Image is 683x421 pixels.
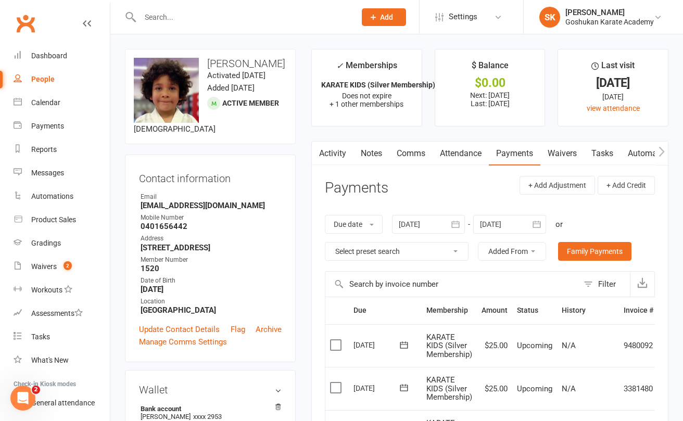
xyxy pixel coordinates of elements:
[565,17,654,27] div: Goshukan Karate Academy
[14,302,110,325] a: Assessments
[472,59,509,78] div: $ Balance
[31,356,69,364] div: What's New
[14,161,110,185] a: Messages
[336,59,397,78] div: Memberships
[256,323,282,336] a: Archive
[207,83,255,93] time: Added [DATE]
[139,384,282,396] h3: Wallet
[426,375,472,402] span: KARATE KIDS (Silver Membership)
[31,399,95,407] div: General attendance
[353,380,401,396] div: [DATE]
[517,384,552,393] span: Upcoming
[362,8,406,26] button: Add
[325,215,383,234] button: Due date
[325,272,578,297] input: Search by invoice number
[14,232,110,255] a: Gradings
[14,114,110,138] a: Payments
[557,297,619,324] th: History
[14,185,110,208] a: Automations
[141,222,282,231] strong: 0401656442
[14,391,110,415] a: General attendance kiosk mode
[141,264,282,273] strong: 1520
[562,341,576,350] span: N/A
[349,297,422,324] th: Due
[231,323,245,336] a: Flag
[207,71,265,80] time: Activated [DATE]
[31,239,61,247] div: Gradings
[619,324,658,367] td: 9480092
[445,91,536,108] p: Next: [DATE] Last: [DATE]
[325,180,388,196] h3: Payments
[562,384,576,393] span: N/A
[489,142,540,165] a: Payments
[141,305,282,315] strong: [GEOGRAPHIC_DATA]
[31,309,83,317] div: Assessments
[139,336,227,348] a: Manage Comms Settings
[31,145,57,154] div: Reports
[312,142,353,165] a: Activity
[14,138,110,161] a: Reports
[598,278,616,290] div: Filter
[565,8,654,17] div: [PERSON_NAME]
[31,286,62,294] div: Workouts
[567,78,659,88] div: [DATE]
[426,333,472,359] span: KARATE KIDS (Silver Membership)
[555,218,563,231] div: or
[14,325,110,349] a: Tasks
[222,99,279,107] span: Active member
[540,142,584,165] a: Waivers
[342,92,391,100] span: Does not expire
[31,75,55,83] div: People
[353,142,389,165] a: Notes
[32,386,40,394] span: 2
[567,91,659,103] div: [DATE]
[31,215,76,224] div: Product Sales
[558,242,631,261] a: Family Payments
[134,58,287,69] h3: [PERSON_NAME]
[141,285,282,294] strong: [DATE]
[134,58,199,123] img: image1757398797.png
[380,13,393,21] span: Add
[31,262,57,271] div: Waivers
[578,272,630,297] button: Filter
[10,386,35,411] iframe: Intercom live chat
[330,100,403,108] span: + 1 other memberships
[539,7,560,28] div: SK
[353,337,401,353] div: [DATE]
[141,192,282,202] div: Email
[141,201,282,210] strong: [EMAIL_ADDRESS][DOMAIN_NAME]
[14,349,110,372] a: What's New
[141,213,282,223] div: Mobile Number
[598,176,655,195] button: + Add Credit
[477,324,512,367] td: $25.00
[520,176,595,195] button: + Add Adjustment
[477,297,512,324] th: Amount
[12,10,39,36] a: Clubworx
[31,169,64,177] div: Messages
[141,234,282,244] div: Address
[336,61,343,71] i: ✓
[31,122,64,130] div: Payments
[14,255,110,278] a: Waivers 2
[389,142,433,165] a: Comms
[141,255,282,265] div: Member Number
[449,5,477,29] span: Settings
[621,142,682,165] a: Automations
[134,124,216,134] span: [DEMOGRAPHIC_DATA]
[619,297,658,324] th: Invoice #
[141,405,276,413] strong: Bank account
[31,98,60,107] div: Calendar
[14,208,110,232] a: Product Sales
[141,297,282,307] div: Location
[422,297,477,324] th: Membership
[139,323,220,336] a: Update Contact Details
[141,276,282,286] div: Date of Birth
[591,59,635,78] div: Last visit
[64,261,72,270] span: 2
[321,81,435,89] strong: KARATE KIDS (Silver Membership)
[14,68,110,91] a: People
[445,78,536,88] div: $0.00
[31,333,50,341] div: Tasks
[433,142,489,165] a: Attendance
[14,278,110,302] a: Workouts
